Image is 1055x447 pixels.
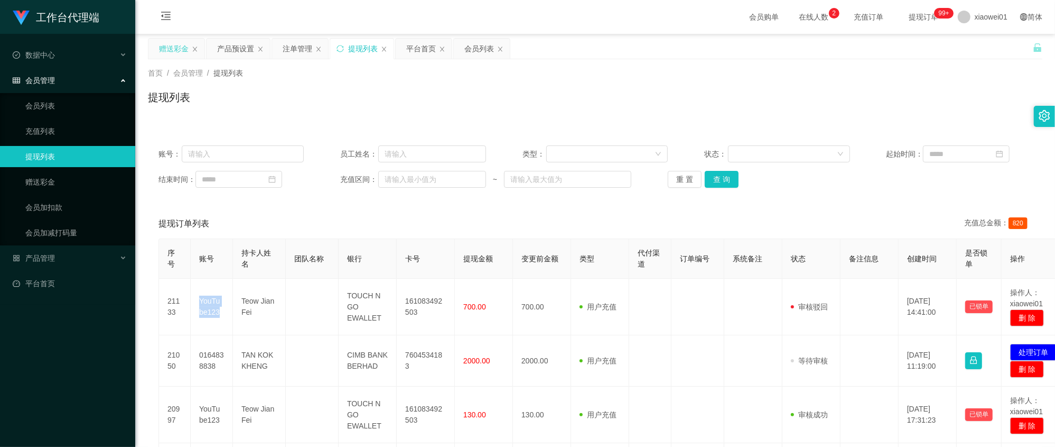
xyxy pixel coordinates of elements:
[173,69,203,77] span: 会员管理
[405,254,420,263] span: 卡号
[463,303,486,311] span: 700.00
[513,335,571,387] td: 2000.00
[25,95,127,116] a: 会员列表
[904,13,944,21] span: 提现订单
[25,197,127,218] a: 会员加扣款
[964,217,1032,230] div: 充值总金额：
[378,145,486,162] input: 请输入
[397,335,455,387] td: 7604534183
[337,45,344,52] i: 图标: sync
[148,1,184,34] i: 图标: menu-fold
[1020,13,1028,21] i: 图标: global
[705,171,739,188] button: 查 询
[464,39,494,59] div: 会员列表
[13,254,20,262] i: 图标: appstore-o
[213,69,243,77] span: 提现列表
[241,249,271,268] span: 持卡人姓名
[791,357,828,365] span: 等待审核
[294,254,324,263] span: 团队名称
[217,39,254,59] div: 产品预设置
[513,279,571,335] td: 700.00
[13,13,99,21] a: 工作台代理端
[522,149,546,160] span: 类型：
[199,254,214,263] span: 账号
[233,387,286,443] td: Teow Jian Fei
[158,217,209,230] span: 提现订单列表
[791,410,828,419] span: 审核成功
[965,408,993,421] button: 已锁单
[965,249,987,268] span: 是否锁单
[899,387,957,443] td: [DATE] 17:31:23
[580,410,617,419] span: 用户充值
[233,335,286,387] td: TAN KOK KHENG
[233,279,286,335] td: Teow Jian Fei
[378,171,486,188] input: 请输入最小值为
[159,335,191,387] td: 21050
[907,254,937,263] span: 创建时间
[339,335,397,387] td: CIMB BANK BERHAD
[397,279,455,335] td: 161083492503
[580,303,617,311] span: 用户充值
[996,150,1003,158] i: 图标: calendar
[791,303,828,311] span: 审核驳回
[25,171,127,193] a: 赠送彩金
[1039,110,1050,122] i: 图标: setting
[1010,417,1044,434] button: 删 除
[580,254,594,263] span: 类型
[580,357,617,365] span: 用户充值
[463,410,486,419] span: 130.00
[497,46,503,52] i: 图标: close
[13,51,55,59] span: 数据中心
[159,39,189,59] div: 赠送彩金
[13,254,55,262] span: 产品管理
[25,222,127,243] a: 会员加减打码量
[965,352,982,369] button: 图标: lock
[348,39,378,59] div: 提现列表
[283,39,312,59] div: 注单管理
[397,387,455,443] td: 161083492503
[339,279,397,335] td: TOUCH N GO EWALLET
[638,249,660,268] span: 代付渠道
[791,254,806,263] span: 状态
[381,46,387,52] i: 图标: close
[965,300,993,313] button: 已锁单
[886,149,923,160] span: 起始时间：
[837,151,844,158] i: 图标: down
[339,387,397,443] td: TOUCH N GO EWALLET
[680,254,709,263] span: 订单编号
[191,387,233,443] td: YouTube123
[829,8,839,19] sup: 2
[899,279,957,335] td: [DATE] 14:41:00
[794,13,834,21] span: 在线人数
[13,77,20,84] i: 图标: table
[13,76,55,85] span: 会员管理
[192,46,198,52] i: 图标: close
[340,174,378,185] span: 充值区间：
[463,254,493,263] span: 提现金额
[439,46,445,52] i: 图标: close
[1010,254,1025,263] span: 操作
[1010,361,1044,378] button: 删 除
[521,254,558,263] span: 变更前金额
[148,89,190,105] h1: 提现列表
[13,11,30,25] img: logo.9652507e.png
[257,46,264,52] i: 图标: close
[486,174,505,185] span: ~
[36,1,99,34] h1: 工作台代理端
[832,8,836,19] p: 2
[148,69,163,77] span: 首页
[191,335,233,387] td: 0164838838
[167,249,175,268] span: 序号
[849,254,879,263] span: 备注信息
[159,387,191,443] td: 20997
[167,69,169,77] span: /
[207,69,209,77] span: /
[159,279,191,335] td: 21133
[704,149,728,160] span: 状态：
[340,149,378,160] span: 员工姓名：
[1033,43,1042,52] i: 图标: unlock
[668,171,702,188] button: 重 置
[13,51,20,59] i: 图标: check-circle-o
[25,146,127,167] a: 提现列表
[849,13,889,21] span: 充值订单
